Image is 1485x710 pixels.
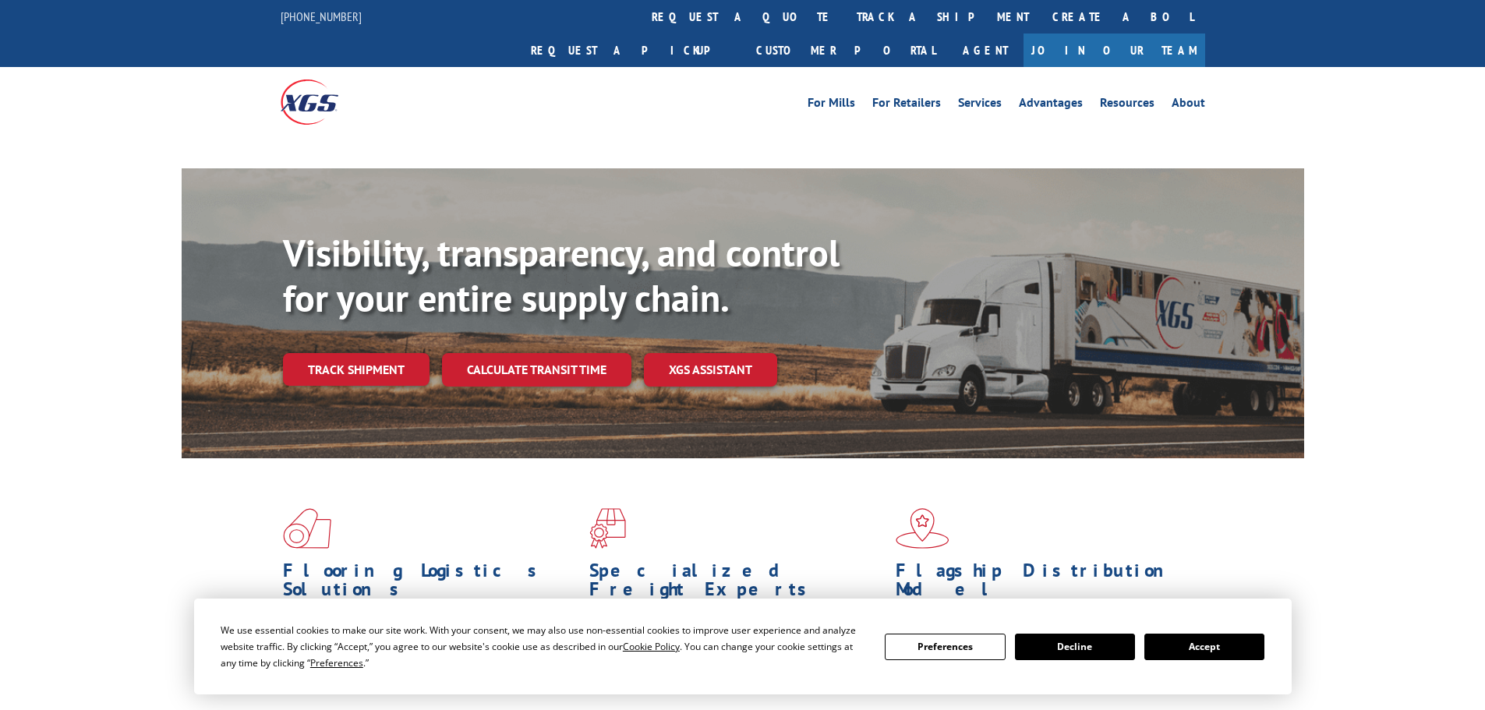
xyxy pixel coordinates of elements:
[1024,34,1205,67] a: Join Our Team
[958,97,1002,114] a: Services
[744,34,947,67] a: Customer Portal
[1019,97,1083,114] a: Advantages
[519,34,744,67] a: Request a pickup
[896,508,949,549] img: xgs-icon-flagship-distribution-model-red
[1172,97,1205,114] a: About
[194,599,1292,694] div: Cookie Consent Prompt
[589,508,626,549] img: xgs-icon-focused-on-flooring-red
[1015,634,1135,660] button: Decline
[442,353,631,387] a: Calculate transit time
[283,228,840,322] b: Visibility, transparency, and control for your entire supply chain.
[808,97,855,114] a: For Mills
[283,353,430,386] a: Track shipment
[281,9,362,24] a: [PHONE_NUMBER]
[644,353,777,387] a: XGS ASSISTANT
[896,561,1190,606] h1: Flagship Distribution Model
[1144,634,1264,660] button: Accept
[1100,97,1154,114] a: Resources
[872,97,941,114] a: For Retailers
[623,640,680,653] span: Cookie Policy
[221,622,866,671] div: We use essential cookies to make our site work. With your consent, we may also use non-essential ...
[947,34,1024,67] a: Agent
[283,508,331,549] img: xgs-icon-total-supply-chain-intelligence-red
[310,656,363,669] span: Preferences
[283,561,578,606] h1: Flooring Logistics Solutions
[885,634,1005,660] button: Preferences
[589,561,884,606] h1: Specialized Freight Experts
